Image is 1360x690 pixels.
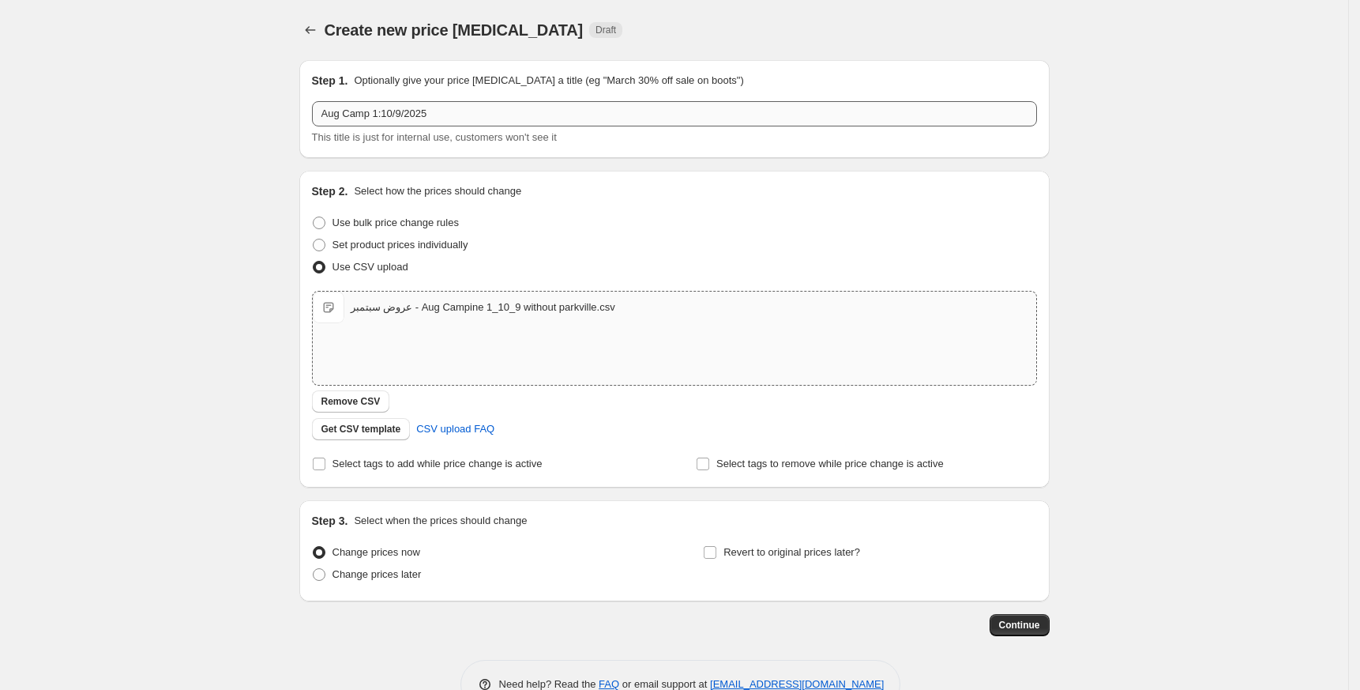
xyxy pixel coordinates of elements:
span: Use bulk price change rules [332,217,459,228]
span: Change prices later [332,568,422,580]
div: عروض سبتمبر - Aug Campine 1_10_9 without parkville.csv [351,300,615,315]
p: Select when the prices should change [354,513,527,529]
span: Remove CSV [321,395,381,408]
span: Change prices now [332,546,420,558]
span: Use CSV upload [332,261,408,273]
span: Get CSV template [321,423,401,435]
button: Get CSV template [312,418,411,440]
span: Continue [999,619,1040,632]
button: Continue [990,614,1050,636]
button: Remove CSV [312,390,390,413]
a: [EMAIL_ADDRESS][DOMAIN_NAME] [710,678,884,690]
span: Select tags to remove while price change is active [716,458,944,469]
span: or email support at [619,678,710,690]
button: Price change jobs [299,19,321,41]
span: Select tags to add while price change is active [332,458,543,469]
h2: Step 1. [312,73,348,89]
span: Need help? Read the [499,678,599,690]
span: Set product prices individually [332,239,468,251]
h2: Step 2. [312,183,348,199]
a: CSV upload FAQ [407,417,504,442]
p: Select how the prices should change [354,183,521,199]
a: FAQ [599,678,619,690]
span: Revert to original prices later? [723,546,860,558]
span: Draft [595,24,616,36]
span: CSV upload FAQ [416,421,494,437]
h2: Step 3. [312,513,348,529]
p: Optionally give your price [MEDICAL_DATA] a title (eg "March 30% off sale on boots") [354,73,743,89]
input: 30% off holiday sale [312,101,1037,126]
span: Create new price [MEDICAL_DATA] [325,21,584,39]
span: This title is just for internal use, customers won't see it [312,131,557,143]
